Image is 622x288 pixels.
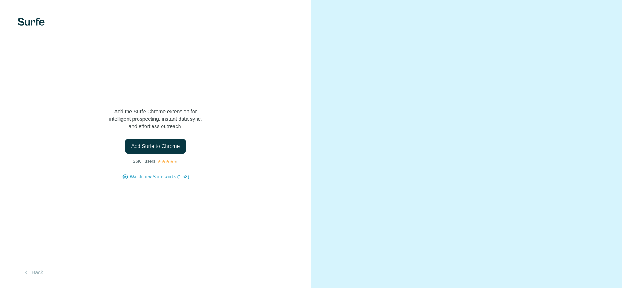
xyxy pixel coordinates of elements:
[82,108,229,130] p: Add the Surfe Chrome extension for intelligent prospecting, instant data sync, and effortless out...
[157,159,178,164] img: Rating Stars
[18,18,45,26] img: Surfe's logo
[130,174,189,180] button: Watch how Surfe works (1:58)
[133,158,155,165] p: 25K+ users
[125,139,186,154] button: Add Surfe to Chrome
[82,72,229,102] h1: Let’s bring Surfe to your LinkedIn
[18,266,48,279] button: Back
[131,143,180,150] span: Add Surfe to Chrome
